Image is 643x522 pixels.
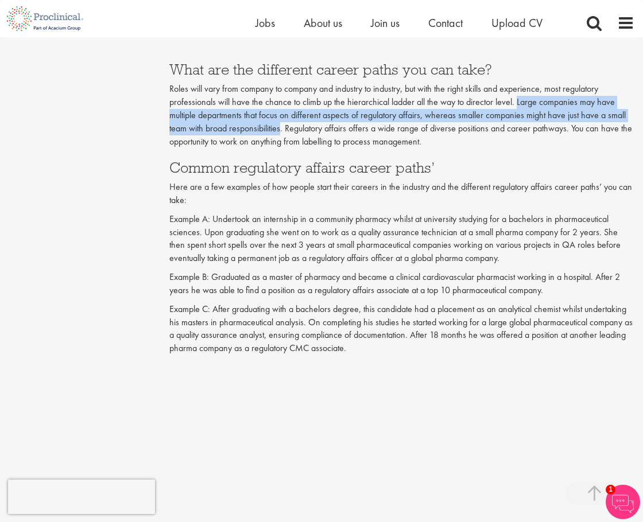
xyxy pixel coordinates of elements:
a: Contact [428,15,463,30]
p: Here are a few examples of how people start their careers in the industry and the different regul... [169,181,634,207]
a: Jobs [255,15,275,30]
p: Example B: Graduated as a master of pharmacy and became a clinical cardiovascular pharmacist work... [169,271,634,297]
span: 1 [606,485,615,494]
h3: What are the different career paths you can take? [169,62,634,77]
iframe: reCAPTCHA [8,480,155,514]
p: Roles will vary from company to company and industry to industry, but with the right skills and e... [169,83,634,148]
p: Example C: After graduating with a bachelors degree, this candidate had a placement as an analyti... [169,303,634,355]
h3: Common regulatory affairs career paths’ [169,160,634,175]
p: Example A: Undertook an internship in a community pharmacy whilst at university studying for a ba... [169,213,634,265]
a: Join us [371,15,400,30]
a: About us [304,15,342,30]
a: Upload CV [491,15,543,30]
img: Chatbot [606,485,640,519]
